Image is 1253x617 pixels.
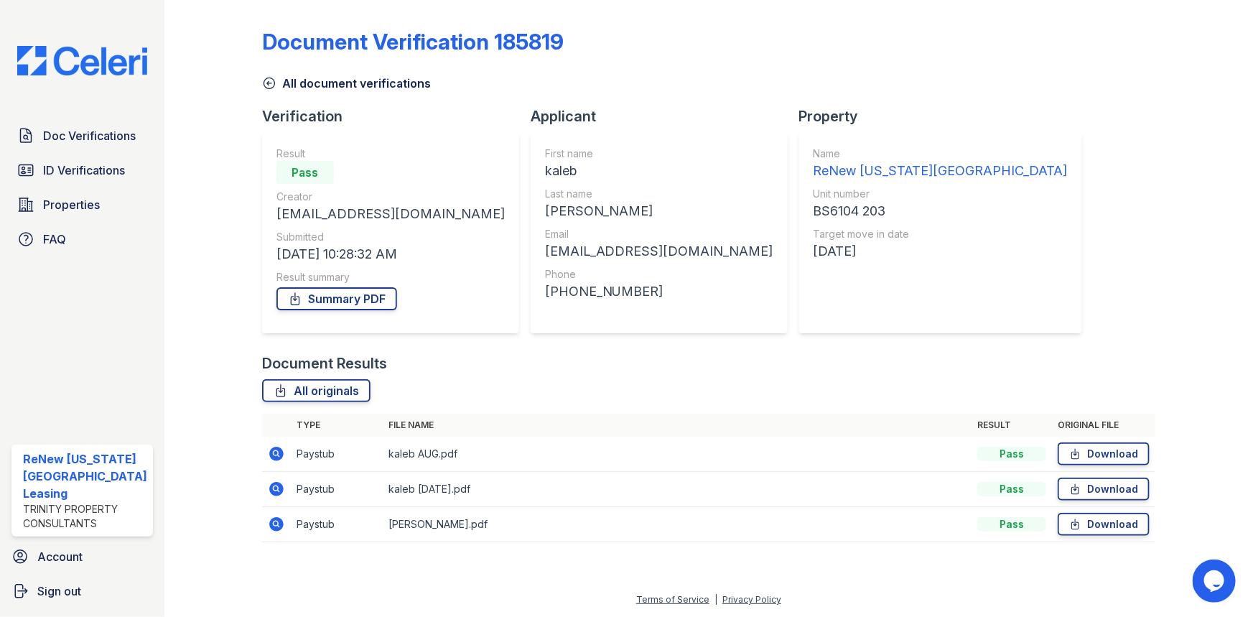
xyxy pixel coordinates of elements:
[291,414,383,437] th: Type
[714,594,717,605] div: |
[1058,513,1150,536] a: Download
[11,156,153,185] a: ID Verifications
[23,450,147,502] div: ReNew [US_STATE][GEOGRAPHIC_DATA] Leasing
[383,472,972,507] td: kaleb [DATE].pdf
[1193,560,1239,603] iframe: chat widget
[291,437,383,472] td: Paystub
[814,187,1068,201] div: Unit number
[37,548,83,565] span: Account
[262,353,387,374] div: Document Results
[814,201,1068,221] div: BS6104 203
[262,75,431,92] a: All document verifications
[291,472,383,507] td: Paystub
[545,267,773,282] div: Phone
[545,282,773,302] div: [PHONE_NUMBER]
[276,244,505,264] div: [DATE] 10:28:32 AM
[276,161,334,184] div: Pass
[531,106,799,126] div: Applicant
[276,190,505,204] div: Creator
[276,230,505,244] div: Submitted
[37,583,81,600] span: Sign out
[814,161,1068,181] div: ReNew [US_STATE][GEOGRAPHIC_DATA]
[276,204,505,224] div: [EMAIL_ADDRESS][DOMAIN_NAME]
[814,241,1068,261] div: [DATE]
[383,414,972,437] th: File name
[6,542,159,571] a: Account
[291,507,383,542] td: Paystub
[1058,478,1150,501] a: Download
[1058,442,1150,465] a: Download
[722,594,781,605] a: Privacy Policy
[43,231,66,248] span: FAQ
[276,287,397,310] a: Summary PDF
[276,147,505,161] div: Result
[977,447,1046,461] div: Pass
[23,502,147,531] div: Trinity Property Consultants
[545,227,773,241] div: Email
[814,147,1068,161] div: Name
[43,162,125,179] span: ID Verifications
[977,482,1046,496] div: Pass
[262,29,564,55] div: Document Verification 185819
[545,147,773,161] div: First name
[43,196,100,213] span: Properties
[814,147,1068,181] a: Name ReNew [US_STATE][GEOGRAPHIC_DATA]
[11,190,153,219] a: Properties
[545,241,773,261] div: [EMAIL_ADDRESS][DOMAIN_NAME]
[6,46,159,75] img: CE_Logo_Blue-a8612792a0a2168367f1c8372b55b34899dd931a85d93a1a3d3e32e68fde9ad4.png
[814,227,1068,241] div: Target move in date
[6,577,159,606] a: Sign out
[11,225,153,254] a: FAQ
[43,127,136,144] span: Doc Verifications
[1052,414,1155,437] th: Original file
[545,201,773,221] div: [PERSON_NAME]
[11,121,153,150] a: Doc Verifications
[799,106,1094,126] div: Property
[545,161,773,181] div: kaleb
[636,594,709,605] a: Terms of Service
[972,414,1052,437] th: Result
[276,270,505,284] div: Result summary
[383,437,972,472] td: kaleb AUG.pdf
[383,507,972,542] td: [PERSON_NAME].pdf
[262,106,531,126] div: Verification
[262,379,371,402] a: All originals
[545,187,773,201] div: Last name
[977,517,1046,532] div: Pass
